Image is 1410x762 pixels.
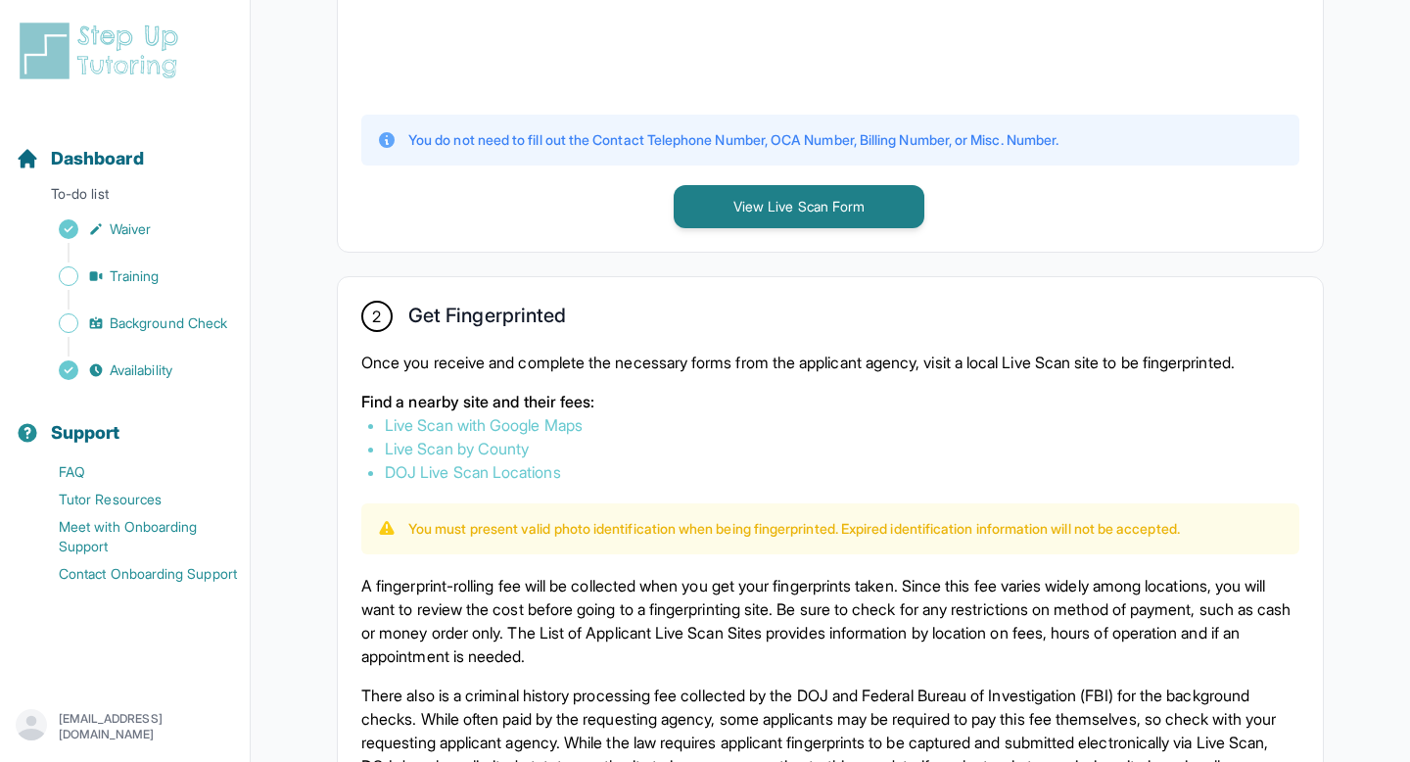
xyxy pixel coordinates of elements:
p: You must present valid photo identification when being fingerprinted. Expired identification info... [408,519,1180,539]
p: Once you receive and complete the necessary forms from the applicant agency, visit a local Live S... [361,351,1299,374]
a: Tutor Resources [16,486,250,513]
a: Contact Onboarding Support [16,560,250,588]
button: [EMAIL_ADDRESS][DOMAIN_NAME] [16,709,234,744]
a: Availability [16,357,250,384]
span: Training [110,266,160,286]
span: Waiver [110,219,151,239]
span: Availability [110,360,172,380]
p: You do not need to fill out the Contact Telephone Number, OCA Number, Billing Number, or Misc. Nu... [408,130,1058,150]
h2: Get Fingerprinted [408,304,566,335]
p: A fingerprint-rolling fee will be collected when you get your fingerprints taken. Since this fee ... [361,574,1299,668]
p: [EMAIL_ADDRESS][DOMAIN_NAME] [59,711,234,742]
img: logo [16,20,190,82]
a: View Live Scan Form [674,196,924,215]
span: 2 [372,305,381,328]
span: Dashboard [51,145,144,172]
a: FAQ [16,458,250,486]
a: DOJ Live Scan Locations [385,462,561,482]
p: To-do list [8,184,242,212]
button: Support [8,388,242,454]
a: Meet with Onboarding Support [16,513,250,560]
span: Support [51,419,120,447]
a: Training [16,262,250,290]
a: Dashboard [16,145,144,172]
button: Dashboard [8,114,242,180]
a: Waiver [16,215,250,243]
a: Background Check [16,310,250,337]
p: Find a nearby site and their fees: [361,390,1299,413]
a: Live Scan with Google Maps [385,415,583,435]
span: Background Check [110,313,227,333]
a: Live Scan by County [385,439,529,458]
button: View Live Scan Form [674,185,924,228]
